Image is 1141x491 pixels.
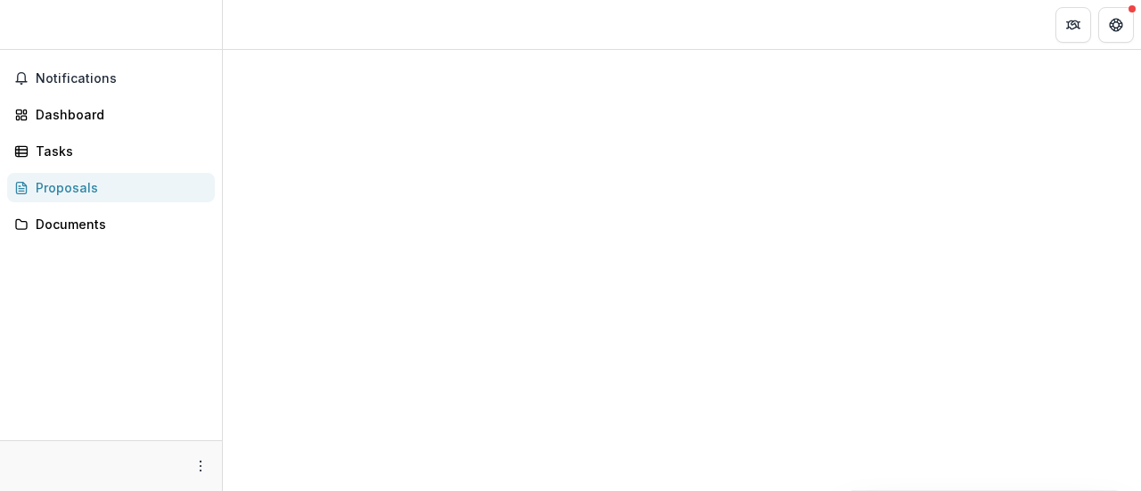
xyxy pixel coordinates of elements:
button: Notifications [7,64,215,93]
div: Tasks [36,142,201,160]
div: Documents [36,215,201,233]
div: Dashboard [36,105,201,124]
a: Proposals [7,173,215,202]
a: Dashboard [7,100,215,129]
a: Documents [7,209,215,239]
button: Get Help [1098,7,1134,43]
button: More [190,455,211,477]
span: Notifications [36,71,208,86]
a: Tasks [7,136,215,166]
button: Partners [1055,7,1091,43]
div: Proposals [36,178,201,197]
